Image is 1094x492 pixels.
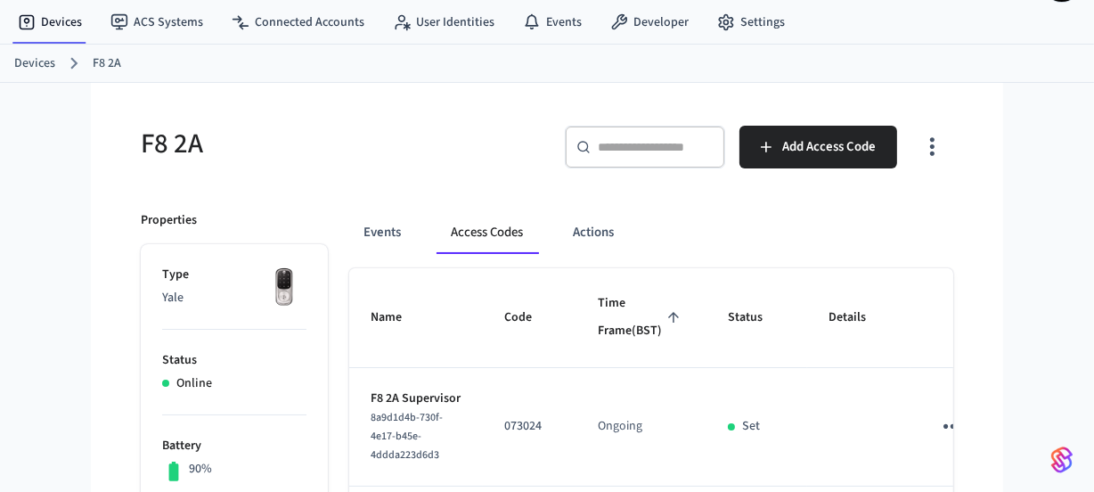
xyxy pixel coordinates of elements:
button: Access Codes [437,211,537,254]
span: Code [504,304,555,332]
span: Name [371,304,425,332]
span: Details [829,304,889,332]
span: 8a9d1d4b-730f-4e17-b45e-4ddda223d6d3 [371,410,443,463]
p: Type [162,266,306,284]
p: F8 2A Supervisor [371,389,461,408]
a: User Identities [379,6,509,38]
span: Add Access Code [782,135,876,159]
p: Status [162,351,306,370]
a: F8 2A [93,54,121,73]
a: ACS Systems [96,6,217,38]
img: Yale Assure Touchscreen Wifi Smart Lock, Satin Nickel, Front [262,266,306,310]
a: Settings [703,6,799,38]
img: SeamLogoGradient.69752ec5.svg [1051,446,1073,474]
h5: F8 2A [141,126,536,162]
button: Add Access Code [739,126,897,168]
p: Set [742,417,760,436]
a: Devices [14,54,55,73]
span: Status [728,304,786,332]
p: Battery [162,437,306,455]
a: Events [509,6,596,38]
a: Connected Accounts [217,6,379,38]
p: Properties [141,211,197,230]
a: Developer [596,6,703,38]
a: Devices [4,6,96,38]
span: Time Frame(BST) [598,290,685,346]
td: Ongoing [576,368,706,487]
button: Actions [559,211,628,254]
p: Online [176,374,212,393]
div: ant example [349,211,953,254]
p: 073024 [504,417,555,436]
button: Events [349,211,415,254]
p: Yale [162,289,306,307]
p: 90% [189,460,212,479]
